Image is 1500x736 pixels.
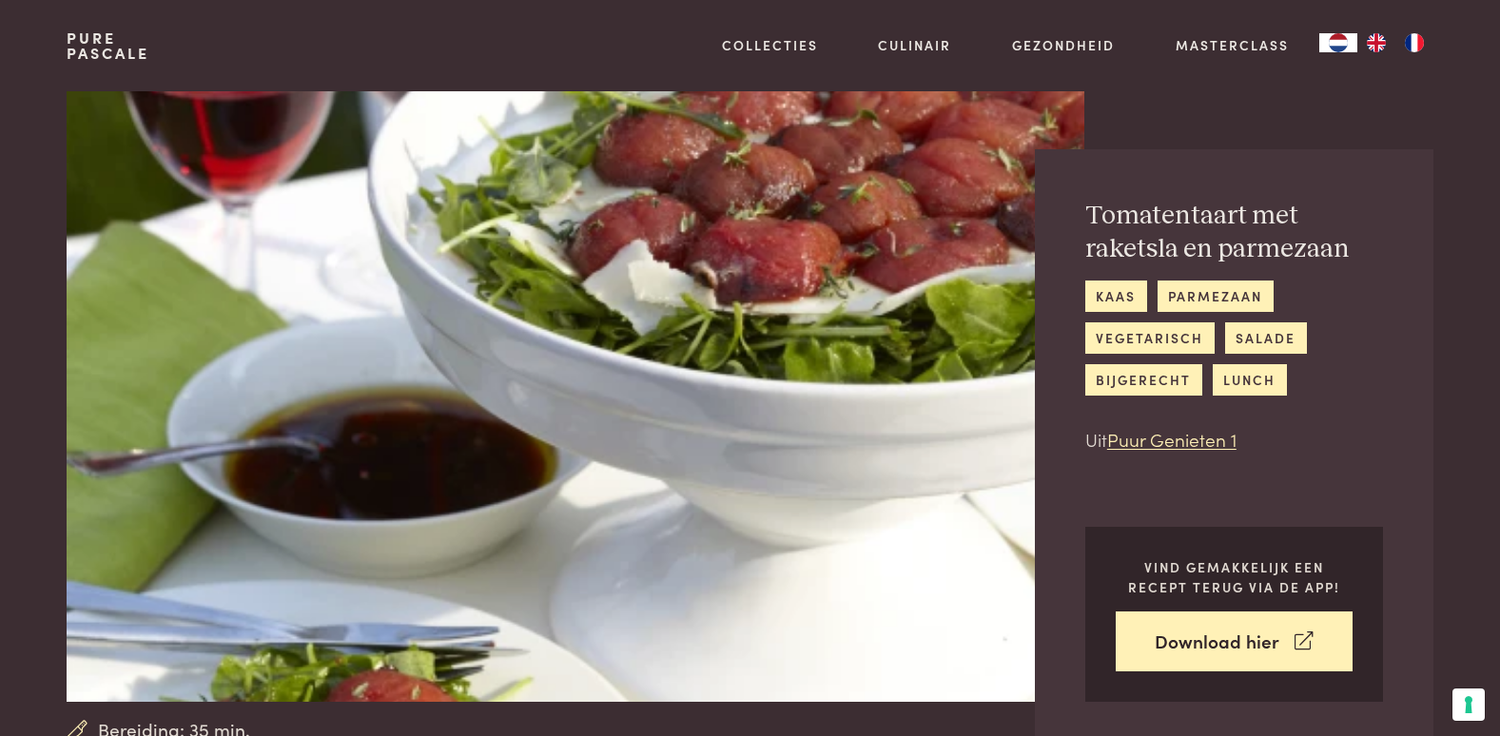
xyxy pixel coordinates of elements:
[1116,557,1353,596] p: Vind gemakkelijk een recept terug via de app!
[1107,426,1237,452] a: Puur Genieten 1
[1158,281,1274,312] a: parmezaan
[1213,364,1287,396] a: lunch
[1357,33,1433,52] ul: Language list
[1085,322,1215,354] a: vegetarisch
[878,35,951,55] a: Culinair
[1452,688,1485,721] button: Uw voorkeuren voor toestemming voor trackingtechnologieën
[1012,35,1115,55] a: Gezondheid
[67,30,149,61] a: PurePascale
[1319,33,1357,52] a: NL
[1085,364,1202,396] a: bijgerecht
[1085,200,1383,265] h2: Tomatentaart met raketsla en parmezaan
[1319,33,1433,52] aside: Language selected: Nederlands
[1395,33,1433,52] a: FR
[1116,611,1353,671] a: Download hier
[722,35,818,55] a: Collecties
[1225,322,1307,354] a: salade
[1085,281,1147,312] a: kaas
[1085,426,1383,454] p: Uit
[1176,35,1289,55] a: Masterclass
[1319,33,1357,52] div: Language
[67,91,1083,702] img: Tomatentaart met raketsla en parmezaan
[1357,33,1395,52] a: EN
